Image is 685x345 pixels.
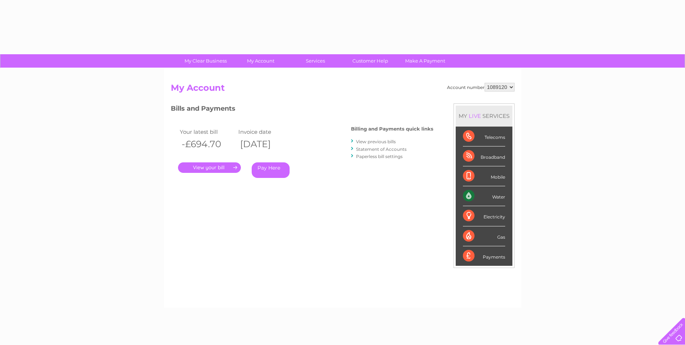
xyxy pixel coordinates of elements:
[351,126,433,132] h4: Billing and Payments quick links
[171,83,515,97] h2: My Account
[447,83,515,91] div: Account number
[341,54,400,68] a: Customer Help
[237,137,295,152] th: [DATE]
[463,246,505,266] div: Payments
[252,162,290,178] a: Pay Here
[176,54,235,68] a: My Clear Business
[356,154,403,159] a: Paperless bill settings
[178,127,237,137] td: Your latest bill
[463,166,505,186] div: Mobile
[463,206,505,226] div: Electricity
[171,103,433,116] h3: Bills and Payments
[463,226,505,246] div: Gas
[356,139,396,144] a: View previous bills
[467,112,482,119] div: LIVE
[178,137,237,152] th: -£694.70
[356,146,407,152] a: Statement of Accounts
[231,54,290,68] a: My Account
[395,54,455,68] a: Make A Payment
[237,127,295,137] td: Invoice date
[178,162,241,173] a: .
[463,127,505,146] div: Telecoms
[456,106,512,126] div: MY SERVICES
[463,186,505,206] div: Water
[286,54,345,68] a: Services
[463,146,505,166] div: Broadband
